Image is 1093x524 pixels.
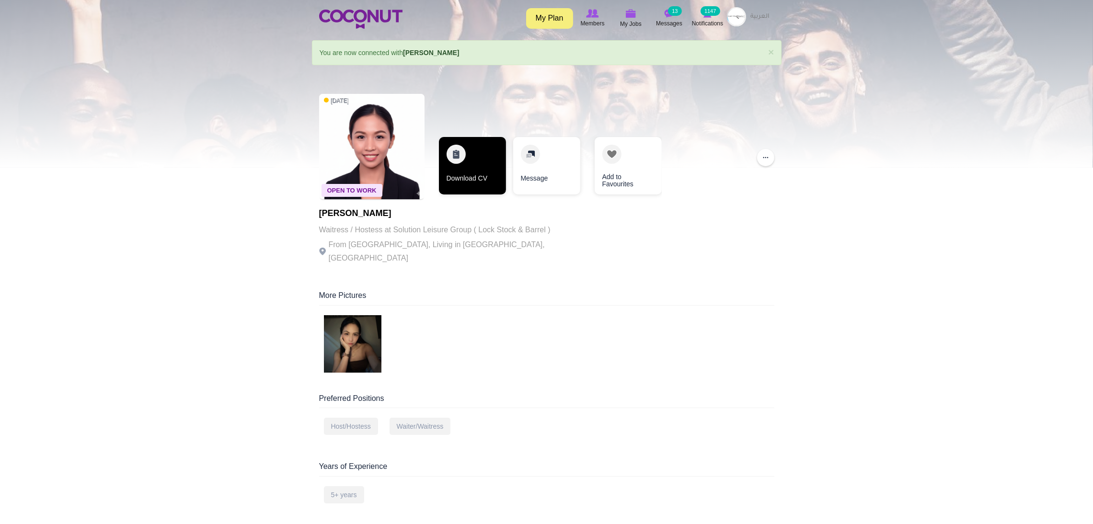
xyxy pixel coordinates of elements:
[324,486,364,503] div: 5+ years
[656,19,682,28] span: Messages
[319,223,583,237] p: Waitress / Hostess at Solution Leisure Group ( Lock Stock & Barrel )
[665,9,674,18] img: Messages
[612,7,650,30] a: My Jobs My Jobs
[319,10,403,29] img: Home
[587,137,655,199] div: 3 / 3
[574,7,612,29] a: Browse Members Members
[586,9,598,18] img: Browse Members
[580,19,604,28] span: Members
[319,209,583,218] h1: [PERSON_NAME]
[403,49,459,57] a: [PERSON_NAME]
[324,418,378,435] div: Host/Hostess
[319,238,583,265] p: From [GEOGRAPHIC_DATA], Living in [GEOGRAPHIC_DATA], [GEOGRAPHIC_DATA]
[439,137,506,194] a: Download CV
[312,40,782,65] div: You are now connected with
[768,47,774,57] a: ×
[439,137,506,199] div: 1 / 3
[322,184,382,197] span: Open To Work
[626,9,636,18] img: My Jobs
[319,290,774,306] div: More Pictures
[526,8,573,29] a: My Plan
[668,6,681,16] small: 13
[390,418,451,435] div: Waiter/Waitress
[324,97,349,105] span: [DATE]
[701,6,720,16] small: 1147
[757,149,774,166] button: ...
[595,137,662,194] a: Add to Favourites
[620,19,642,29] span: My Jobs
[692,19,723,28] span: Notifications
[650,7,689,29] a: Messages Messages 13
[746,7,774,26] a: العربية
[689,7,727,29] a: Notifications Notifications 1147
[513,137,580,194] a: Message
[513,137,580,199] div: 2 / 3
[319,461,774,477] div: Years of Experience
[319,393,774,409] div: Preferred Positions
